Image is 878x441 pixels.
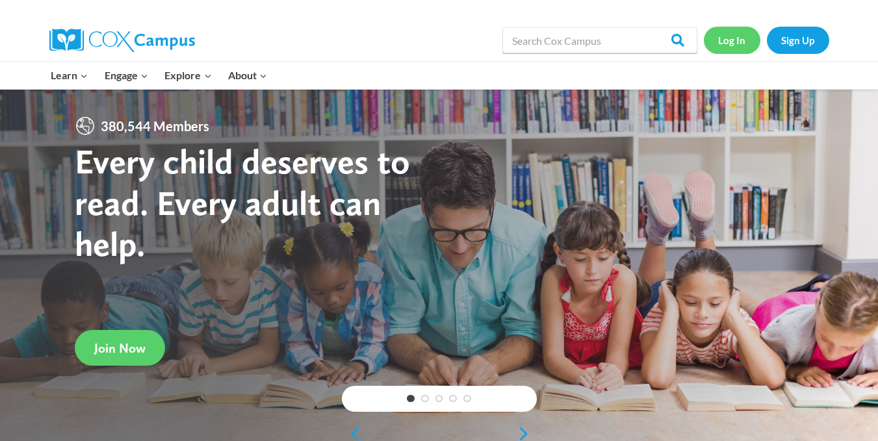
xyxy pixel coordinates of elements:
[407,395,415,403] a: 1
[704,27,760,53] a: Log In
[502,27,697,53] input: Search Cox Campus
[75,331,165,366] a: Join Now
[767,27,829,53] a: Sign Up
[220,62,276,89] button: Child menu of About
[449,395,457,403] a: 4
[75,140,410,264] strong: Every child deserves to read. Every adult can help.
[463,395,471,403] a: 5
[94,340,146,356] span: Join Now
[157,62,220,89] button: Child menu of Explore
[43,62,276,89] nav: Primary Navigation
[49,29,195,52] img: Cox Campus
[421,395,429,403] a: 2
[435,395,443,403] a: 3
[704,27,829,53] nav: Secondary Navigation
[96,116,214,136] span: 380,544 Members
[96,62,157,89] button: Child menu of Engage
[43,62,97,89] button: Child menu of Learn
